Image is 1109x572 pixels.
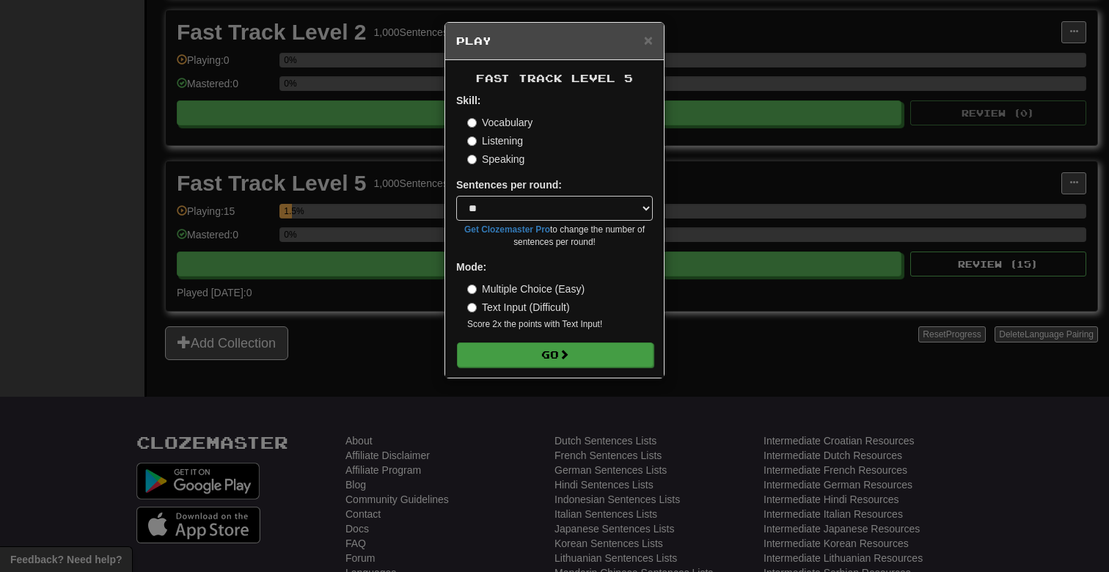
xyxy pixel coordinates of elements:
button: Close [644,32,653,48]
input: Vocabulary [467,118,477,128]
label: Listening [467,133,523,148]
input: Text Input (Difficult) [467,303,477,312]
span: Fast Track Level 5 [476,72,633,84]
label: Sentences per round: [456,177,562,192]
input: Multiple Choice (Easy) [467,285,477,294]
h5: Play [456,34,653,48]
label: Vocabulary [467,115,532,130]
label: Multiple Choice (Easy) [467,282,585,296]
small: Score 2x the points with Text Input ! [467,318,653,331]
a: Get Clozemaster Pro [464,224,550,235]
input: Listening [467,136,477,146]
strong: Mode: [456,261,486,273]
button: Go [457,342,654,367]
span: × [644,32,653,48]
label: Text Input (Difficult) [467,300,570,315]
small: to change the number of sentences per round! [456,224,653,249]
label: Speaking [467,152,524,166]
input: Speaking [467,155,477,164]
strong: Skill: [456,95,480,106]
